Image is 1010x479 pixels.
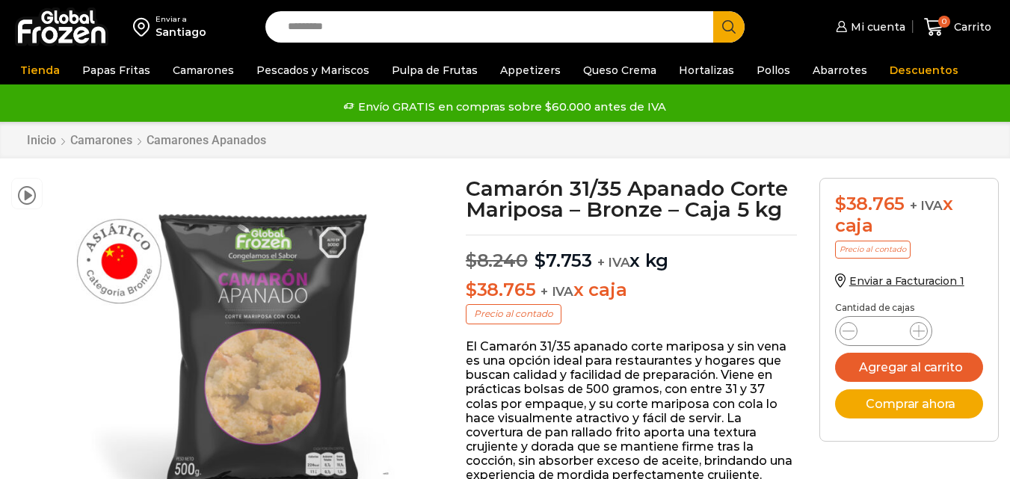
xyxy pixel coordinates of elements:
[835,241,911,259] p: Precio al contado
[832,12,905,42] a: Mi cuenta
[26,133,57,147] a: Inicio
[535,250,592,271] bdi: 7.753
[910,198,943,213] span: + IVA
[133,14,155,40] img: address-field-icon.svg
[835,303,983,313] p: Cantidad de cajas
[713,11,745,43] button: Search button
[805,56,875,84] a: Abarrotes
[75,56,158,84] a: Papas Fritas
[847,19,905,34] span: Mi cuenta
[466,250,477,271] span: $
[835,193,905,214] bdi: 38.765
[535,250,546,271] span: $
[466,279,535,300] bdi: 38.765
[749,56,798,84] a: Pollos
[466,279,797,301] p: x caja
[869,321,898,342] input: Product quantity
[541,284,573,299] span: + IVA
[155,25,206,40] div: Santiago
[165,56,241,84] a: Camarones
[249,56,377,84] a: Pescados y Mariscos
[146,133,267,147] a: Camarones Apanados
[466,235,797,272] p: x kg
[835,353,983,382] button: Agregar al carrito
[466,304,561,324] p: Precio al contado
[882,56,966,84] a: Descuentos
[920,10,995,45] a: 0 Carrito
[466,250,528,271] bdi: 8.240
[576,56,664,84] a: Queso Crema
[849,274,964,288] span: Enviar a Facturacion 1
[950,19,991,34] span: Carrito
[938,16,950,28] span: 0
[597,255,630,270] span: + IVA
[835,389,983,418] button: Comprar ahora
[466,178,797,220] h1: Camarón 31/35 Apanado Corte Mariposa – Bronze – Caja 5 kg
[493,56,568,84] a: Appetizers
[835,274,964,288] a: Enviar a Facturacion 1
[835,194,983,237] div: x caja
[26,133,267,147] nav: Breadcrumb
[384,56,485,84] a: Pulpa de Frutas
[466,279,477,300] span: $
[835,193,846,214] span: $
[671,56,742,84] a: Hortalizas
[70,133,133,147] a: Camarones
[155,14,206,25] div: Enviar a
[13,56,67,84] a: Tienda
